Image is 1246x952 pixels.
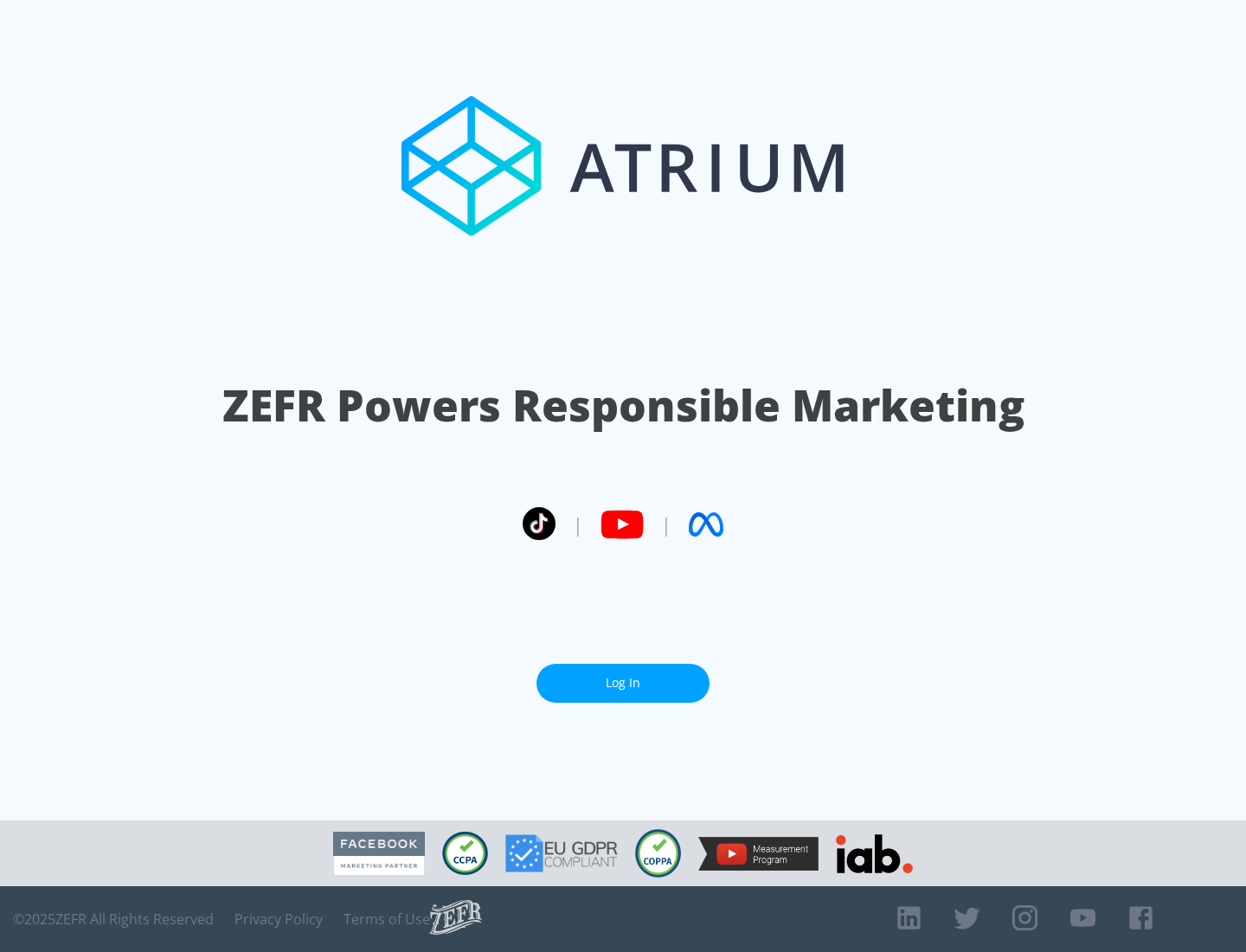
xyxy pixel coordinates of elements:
img: CCPA Compliant [442,832,488,875]
img: GDPR Compliant [505,834,618,872]
img: Facebook Marketing Partner [333,832,425,876]
img: YouTube Measurement Program [698,837,819,871]
img: COPPA Compliant [635,829,681,878]
img: IAB [836,834,913,873]
a: Terms of Use [344,910,430,928]
span: | [573,511,583,537]
a: Privacy Policy [234,910,323,928]
h1: ZEFR Powers Responsible Marketing [222,376,1024,435]
span: © 2025 ZEFR All Rights Reserved [13,910,214,928]
a: Log In [536,664,710,703]
span: | [661,511,671,537]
